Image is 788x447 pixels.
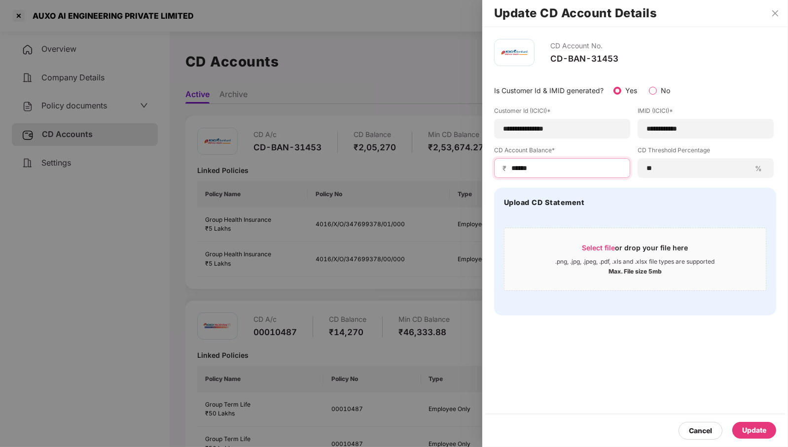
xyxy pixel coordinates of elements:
[638,146,774,158] label: CD Threshold Percentage
[609,266,662,275] div: Max. File size 5mb
[742,425,766,436] div: Update
[504,198,585,207] h4: Upload CD Statement
[494,146,630,158] label: CD Account Balance*
[638,106,774,119] label: IMID (ICICI)*
[556,258,715,266] div: .png, .jpg, .jpeg, .pdf, .xls and .xlsx file types are supported
[494,85,604,96] p: Is Customer Id & IMID generated?
[502,164,510,173] span: ₹
[504,236,766,283] span: Select fileor drop your file here.png, .jpg, .jpeg, .pdf, .xls and .xlsx file types are supported...
[625,86,637,95] label: Yes
[550,39,618,53] div: CD Account No.
[582,243,615,252] span: Select file
[582,243,688,258] div: or drop your file here
[494,106,630,119] label: Customer Id (ICICI)*
[494,8,776,19] h2: Update CD Account Details
[768,9,782,18] button: Close
[751,164,766,173] span: %
[771,9,779,17] span: close
[500,47,529,58] img: icici.png
[661,86,670,95] label: No
[689,425,712,436] div: Cancel
[550,53,618,64] div: CD-BAN-31453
